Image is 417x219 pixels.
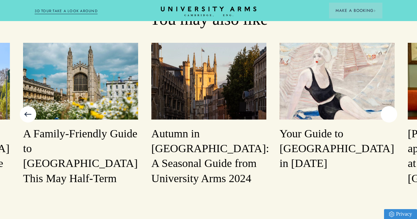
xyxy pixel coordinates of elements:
[381,106,397,123] button: Next Slide
[23,43,138,186] a: A Family-Friendly Guide to [GEOGRAPHIC_DATA] This May Half-Term
[23,126,138,186] h3: A Family-Friendly Guide to [GEOGRAPHIC_DATA] This May Half-Term
[280,126,395,171] h3: Your Guide to [GEOGRAPHIC_DATA] in [DATE]
[23,43,138,119] img: image-207a239fe3780e98a7e80de49f5ed94f94db7b5b-5833x3889-jpg
[389,211,394,217] img: Privacy
[151,126,266,186] h3: Autumn in [GEOGRAPHIC_DATA]: A Seasonal Guide from University Arms 2024
[151,43,266,186] a: Autumn in [GEOGRAPHIC_DATA]: A Seasonal Guide from University Arms 2024
[161,7,256,17] a: Home
[280,43,395,171] a: Your Guide to [GEOGRAPHIC_DATA] in [DATE]
[336,8,376,14] span: Make a Booking
[280,43,395,119] img: image-abe101e50f7f27c8ae84aa7f590c9712ed3c76f9-2500x1969-jpg
[384,209,417,219] a: Privacy
[329,3,382,18] button: Make a BookingArrow icon
[20,106,36,123] button: Previous Slide
[35,8,98,14] a: 3D TOUR:TAKE A LOOK AROUND
[151,43,266,119] img: image-15aa1e913eb7f501e9dfd2021aa1a099b5e7ce37-5760x3840-jpg
[373,10,376,12] img: Arrow icon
